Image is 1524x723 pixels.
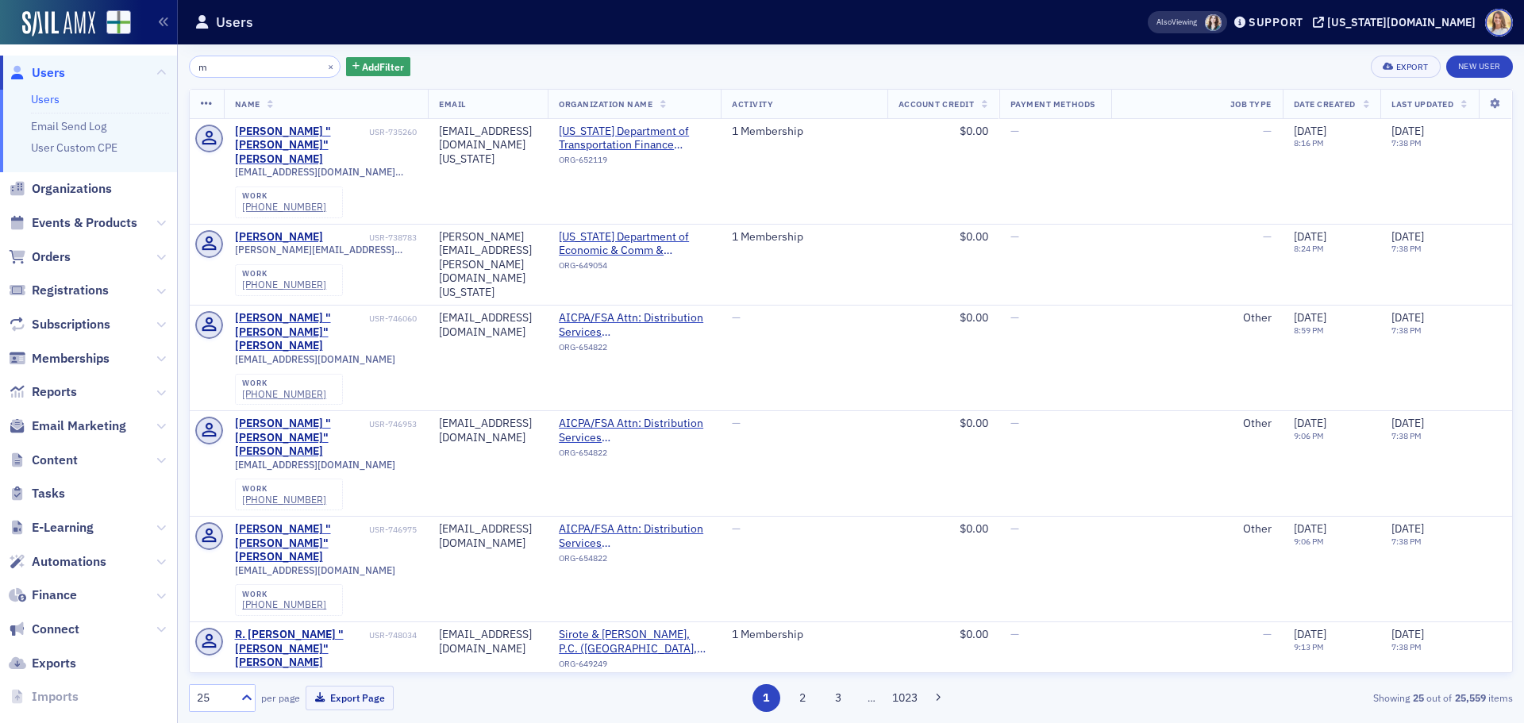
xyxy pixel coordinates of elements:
[1010,416,1019,430] span: —
[235,125,367,167] a: [PERSON_NAME] "[PERSON_NAME]" [PERSON_NAME]
[306,686,394,710] button: Export Page
[1010,627,1019,641] span: —
[559,417,710,444] a: AICPA/FSA Attn: Distribution Services ([GEOGRAPHIC_DATA], [GEOGRAPHIC_DATA])
[1122,522,1272,536] div: Other
[732,98,773,110] span: Activity
[1294,325,1324,336] time: 8:59 PM
[1263,229,1272,244] span: —
[1294,416,1326,430] span: [DATE]
[1391,641,1422,652] time: 7:38 PM
[559,522,710,550] a: AICPA/FSA Attn: Distribution Services ([GEOGRAPHIC_DATA], [GEOGRAPHIC_DATA])
[9,485,65,502] a: Tasks
[1371,56,1440,78] button: Export
[960,521,988,536] span: $0.00
[559,628,710,656] span: Sirote & Permutt, P.C. (Birmingham, AL)
[242,201,326,213] a: [PHONE_NUMBER]
[9,64,65,82] a: Users
[1391,310,1424,325] span: [DATE]
[235,244,418,256] span: [PERSON_NAME][EMAIL_ADDRESS][PERSON_NAME][DOMAIN_NAME][US_STATE]
[369,419,417,429] div: USR-746953
[891,684,919,712] button: 1023
[1391,325,1422,336] time: 7:38 PM
[22,11,95,37] img: SailAMX
[9,586,77,604] a: Finance
[31,119,106,133] a: Email Send Log
[559,659,710,675] div: ORG-649249
[32,553,106,571] span: Automations
[235,417,367,459] div: [PERSON_NAME] "[PERSON_NAME]" [PERSON_NAME]
[788,684,816,712] button: 2
[235,353,395,365] span: [EMAIL_ADDRESS][DOMAIN_NAME]
[1294,243,1324,254] time: 8:24 PM
[1391,229,1424,244] span: [DATE]
[1391,137,1422,148] time: 7:38 PM
[216,13,253,32] h1: Users
[9,214,137,232] a: Events & Products
[9,519,94,536] a: E-Learning
[235,98,260,110] span: Name
[1391,627,1424,641] span: [DATE]
[960,416,988,430] span: $0.00
[1452,690,1488,705] strong: 25,559
[1391,430,1422,441] time: 7:38 PM
[1122,311,1272,325] div: Other
[242,494,326,506] div: [PHONE_NUMBER]
[439,125,537,167] div: [EMAIL_ADDRESS][DOMAIN_NAME][US_STATE]
[32,316,110,333] span: Subscriptions
[1294,641,1324,652] time: 9:13 PM
[1410,690,1426,705] strong: 25
[235,670,395,682] span: [EMAIL_ADDRESS][DOMAIN_NAME]
[1294,137,1324,148] time: 8:16 PM
[242,598,326,610] div: [PHONE_NUMBER]
[1294,521,1326,536] span: [DATE]
[1010,98,1095,110] span: Payment Methods
[235,459,395,471] span: [EMAIL_ADDRESS][DOMAIN_NAME]
[559,553,710,569] div: ORG-654822
[1083,690,1513,705] div: Showing out of items
[235,522,367,564] div: [PERSON_NAME] "[PERSON_NAME]" [PERSON_NAME]
[32,282,109,299] span: Registrations
[439,98,466,110] span: Email
[1010,229,1019,244] span: —
[1391,521,1424,536] span: [DATE]
[9,553,106,571] a: Automations
[960,310,988,325] span: $0.00
[1446,56,1513,78] a: New User
[235,230,323,244] a: [PERSON_NAME]
[235,564,395,576] span: [EMAIL_ADDRESS][DOMAIN_NAME]
[1294,124,1326,138] span: [DATE]
[369,630,417,640] div: USR-748034
[9,655,76,672] a: Exports
[32,64,65,82] span: Users
[825,684,852,712] button: 3
[1230,98,1272,110] span: Job Type
[189,56,341,78] input: Search…
[1263,124,1272,138] span: —
[1156,17,1172,27] div: Also
[31,140,117,155] a: User Custom CPE
[732,628,803,642] a: 1 Membership
[362,60,404,74] span: Add Filter
[1313,17,1481,28] button: [US_STATE][DOMAIN_NAME]
[960,124,988,138] span: $0.00
[559,125,710,152] a: [US_STATE] Department of Transportation Finance Department ([GEOGRAPHIC_DATA])
[559,125,710,152] span: Alabama Department of Transportation Finance Department (Montgomery)
[1205,14,1222,31] span: Sarah Lowery
[31,92,60,106] a: Users
[1122,417,1272,431] div: Other
[32,383,77,401] span: Reports
[32,248,71,266] span: Orders
[1294,536,1324,547] time: 9:06 PM
[32,350,110,367] span: Memberships
[559,230,710,258] a: [US_STATE] Department of Economic & Comm & Community Affairs ([GEOGRAPHIC_DATA], [GEOGRAPHIC_DATA])
[369,127,417,137] div: USR-735260
[559,155,710,171] div: ORG-652119
[242,279,326,290] a: [PHONE_NUMBER]
[9,282,109,299] a: Registrations
[960,229,988,244] span: $0.00
[9,180,112,198] a: Organizations
[235,628,367,670] div: R. [PERSON_NAME] "[PERSON_NAME]" [PERSON_NAME]
[1263,627,1272,641] span: —
[9,383,77,401] a: Reports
